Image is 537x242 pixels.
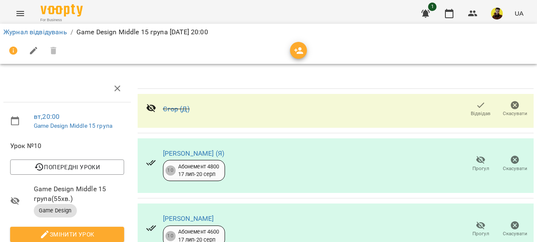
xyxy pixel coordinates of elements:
span: Прогул [472,165,489,172]
img: 7fb6181a741ed67b077bc5343d522ced.jpg [491,8,503,19]
span: Урок №10 [10,141,124,151]
span: 1 [428,3,437,11]
a: Журнал відвідувань [3,28,67,36]
span: Скасувати [503,165,527,172]
p: Game Design Middle 15 група [DATE] 20:00 [76,27,208,37]
span: Скасувати [503,110,527,117]
a: [PERSON_NAME] (Я) [163,149,225,157]
button: Menu [10,3,30,24]
span: Game Design Middle 15 група ( 55 хв. ) [34,184,124,204]
button: Скасувати [498,152,532,176]
span: Змінити урок [17,229,117,239]
nav: breadcrumb [3,27,534,37]
button: Прогул [464,217,498,241]
button: Змінити урок [10,227,124,242]
div: 10 [165,231,176,241]
button: Попередні уроки [10,159,124,175]
button: Скасувати [498,97,532,121]
span: Попередні уроки [17,162,117,172]
span: Відвідав [471,110,491,117]
a: Game Design Middle 15 група [34,122,112,129]
button: Скасувати [498,217,532,241]
button: Прогул [464,152,498,176]
li: / [71,27,73,37]
span: For Business [41,17,83,23]
button: UA [511,5,527,21]
span: UA [515,9,523,18]
span: Скасувати [503,230,527,237]
a: вт , 20:00 [34,113,60,121]
a: [PERSON_NAME] [163,214,214,223]
a: Єгор (Д) [163,105,190,113]
img: Voopty Logo [41,4,83,16]
button: Відвідав [464,97,498,121]
span: Game Design [34,207,77,214]
div: 10 [165,165,176,176]
span: Прогул [472,230,489,237]
div: Абонемент 4800 17 лип - 20 серп [178,163,220,179]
